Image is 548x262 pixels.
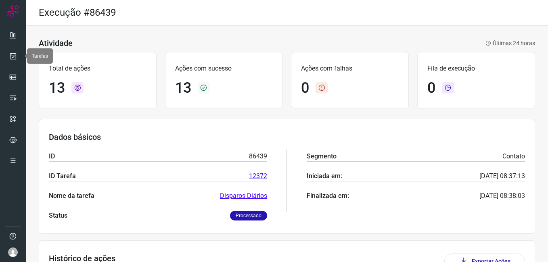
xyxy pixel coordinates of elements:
h1: 13 [175,79,191,97]
p: ID Tarefa [49,171,76,181]
p: Processado [230,211,267,220]
p: [DATE] 08:38:03 [479,191,525,201]
a: 12372 [249,171,267,181]
p: Iniciada em: [307,171,342,181]
h2: Execução #86439 [39,7,116,19]
p: [DATE] 08:37:13 [479,171,525,181]
a: Disparos Diários [220,191,267,201]
p: Ações com falhas [301,64,399,73]
p: 86439 [249,152,267,161]
p: Total de ações [49,64,146,73]
p: Status [49,211,67,220]
p: Finalizada em: [307,191,349,201]
p: Fila de execução [427,64,525,73]
img: avatar-user-boy.jpg [8,247,18,257]
p: Segmento [307,152,337,161]
p: Ações com sucesso [175,64,273,73]
h1: 0 [427,79,435,97]
h3: Dados básicos [49,132,525,142]
img: Logo [7,5,19,17]
p: Últimas 24 horas [485,39,535,48]
h1: 13 [49,79,65,97]
h1: 0 [301,79,309,97]
p: Contato [502,152,525,161]
p: Nome da tarefa [49,191,94,201]
span: Tarefas [32,53,48,59]
p: ID [49,152,55,161]
h3: Atividade [39,38,73,48]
